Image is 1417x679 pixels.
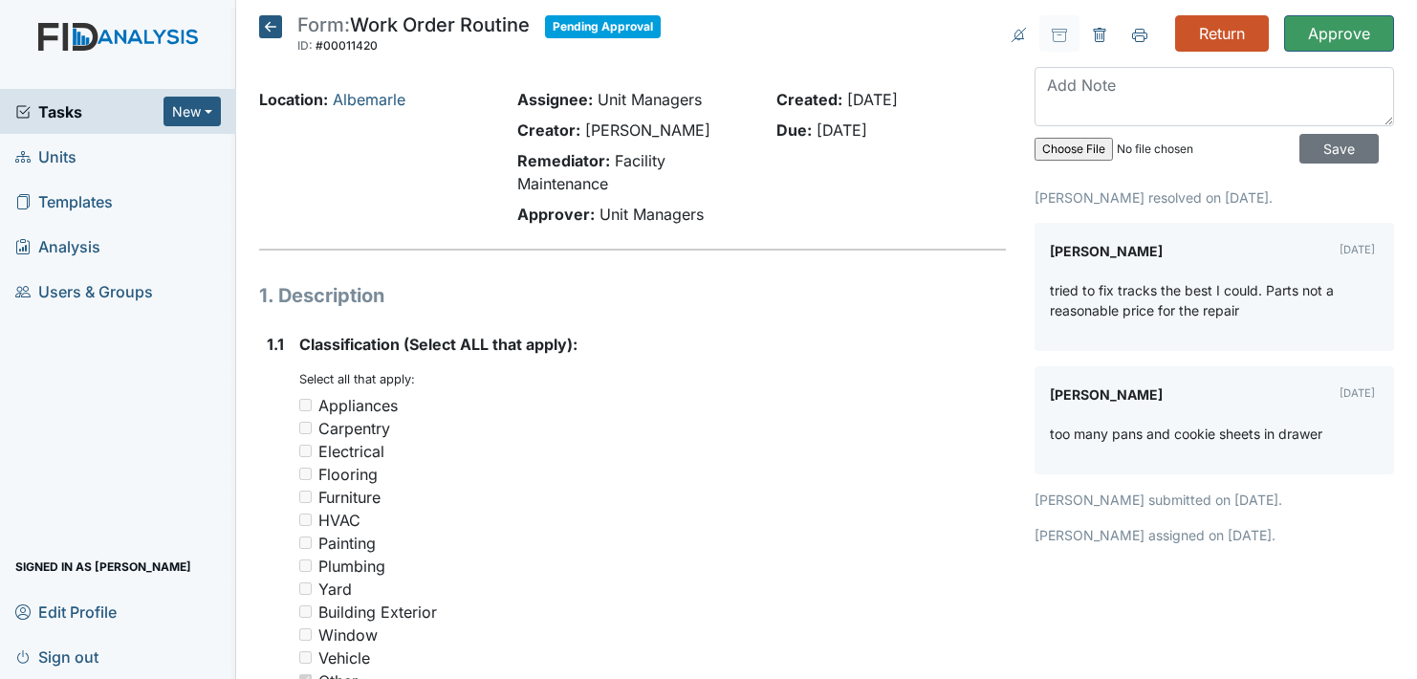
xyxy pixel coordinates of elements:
span: [PERSON_NAME] [585,120,710,140]
button: New [163,97,221,126]
input: Electrical [299,445,312,457]
label: [PERSON_NAME] [1050,238,1163,265]
input: Vehicle [299,651,312,664]
strong: Approver: [517,205,595,224]
a: Albemarle [333,90,405,109]
div: Carpentry [318,417,390,440]
strong: Remediator: [517,151,610,170]
span: #00011420 [316,38,378,53]
strong: Location: [259,90,328,109]
label: 1.1 [267,333,284,356]
a: Tasks [15,100,163,123]
small: Select all that apply: [299,372,415,386]
span: [DATE] [817,120,867,140]
h1: 1. Description [259,281,1006,310]
div: HVAC [318,509,360,532]
span: [DATE] [847,90,898,109]
p: too many pans and cookie sheets in drawer [1050,424,1322,444]
input: Building Exterior [299,605,312,618]
strong: Assignee: [517,90,593,109]
p: [PERSON_NAME] resolved on [DATE]. [1035,187,1394,208]
span: Signed in as [PERSON_NAME] [15,552,191,581]
span: Units [15,142,76,171]
label: [PERSON_NAME] [1050,382,1163,408]
span: Unit Managers [598,90,702,109]
input: Yard [299,582,312,595]
span: Classification (Select ALL that apply): [299,335,578,354]
input: Plumbing [299,559,312,572]
div: Electrical [318,440,384,463]
input: Window [299,628,312,641]
div: Appliances [318,394,398,417]
p: [PERSON_NAME] submitted on [DATE]. [1035,490,1394,510]
input: Save [1299,134,1379,164]
input: HVAC [299,514,312,526]
div: Flooring [318,463,378,486]
span: Analysis [15,231,100,261]
input: Carpentry [299,422,312,434]
input: Furniture [299,491,312,503]
span: Templates [15,186,113,216]
div: Vehicle [318,646,370,669]
input: Painting [299,537,312,549]
span: Edit Profile [15,597,117,626]
div: Work Order Routine [297,15,530,57]
div: Furniture [318,486,381,509]
div: Painting [318,532,376,555]
span: Form: [297,13,350,36]
input: Return [1175,15,1269,52]
input: Flooring [299,468,312,480]
div: Plumbing [318,555,385,578]
div: Yard [318,578,352,601]
div: Window [318,624,378,646]
small: [DATE] [1340,386,1375,400]
p: tried to fix tracks the best I could. Parts not a reasonable price for the repair [1050,280,1379,320]
strong: Due: [776,120,812,140]
p: [PERSON_NAME] assigned on [DATE]. [1035,525,1394,545]
input: Approve [1284,15,1394,52]
span: ID: [297,38,313,53]
span: Sign out [15,642,98,671]
span: Users & Groups [15,276,153,306]
div: Building Exterior [318,601,437,624]
strong: Created: [776,90,842,109]
strong: Creator: [517,120,580,140]
input: Appliances [299,399,312,411]
span: Unit Managers [599,205,704,224]
small: [DATE] [1340,243,1375,256]
span: Pending Approval [545,15,661,38]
